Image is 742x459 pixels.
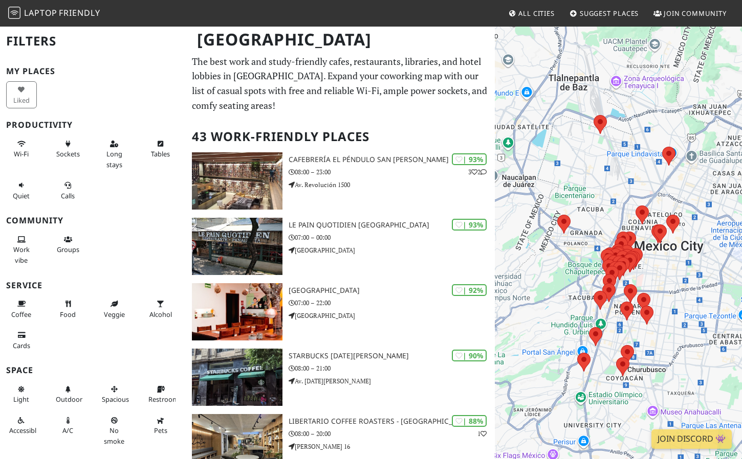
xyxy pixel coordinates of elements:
[664,9,727,18] span: Join Community
[6,365,180,375] h3: Space
[452,415,487,427] div: | 88%
[145,295,176,323] button: Alcohol
[14,149,29,158] span: Stable Wi-Fi
[11,310,31,319] span: Coffee
[452,219,487,231] div: | 93%
[8,7,20,19] img: LaptopFriendly
[192,54,489,113] p: The best work and study-friendly cafes, restaurants, libraries, and hotel lobbies in [GEOGRAPHIC_...
[6,412,37,439] button: Accessible
[289,311,495,320] p: [GEOGRAPHIC_DATA]
[189,26,493,54] h1: [GEOGRAPHIC_DATA]
[99,381,129,408] button: Spacious
[289,376,495,386] p: Av. [DATE][PERSON_NAME]
[149,310,172,319] span: Alcohol
[289,352,495,360] h3: Starbucks [DATE][PERSON_NAME]
[289,442,495,451] p: [PERSON_NAME] 16
[104,310,125,319] span: Veggie
[6,281,180,290] h3: Service
[452,350,487,361] div: | 90%
[53,381,83,408] button: Outdoor
[145,135,176,163] button: Tables
[192,349,282,406] img: Starbucks 5 de Mayo
[565,4,643,22] a: Suggest Places
[477,429,487,439] p: 1
[192,283,282,340] img: Blend Station
[8,5,100,22] a: LaptopFriendly LaptopFriendly
[99,412,129,449] button: No smoke
[99,135,129,173] button: Long stays
[151,149,170,158] span: Work-friendly tables
[59,7,100,18] span: Friendly
[186,283,495,340] a: Blend Station | 92% [GEOGRAPHIC_DATA] 07:00 – 22:00 [GEOGRAPHIC_DATA]
[6,216,180,225] h3: Community
[53,231,83,258] button: Groups
[580,9,639,18] span: Suggest Places
[13,395,29,404] span: Natural light
[452,284,487,296] div: | 92%
[9,426,40,435] span: Accessible
[289,155,495,164] h3: Cafebrería El Péndulo San [PERSON_NAME]
[289,233,495,242] p: 07:00 – 00:00
[56,395,82,404] span: Outdoor area
[518,9,555,18] span: All Cities
[13,245,30,264] span: People working
[289,298,495,308] p: 07:00 – 22:00
[289,167,495,177] p: 08:00 – 23:00
[289,286,495,295] h3: [GEOGRAPHIC_DATA]
[6,231,37,268] button: Work vibe
[53,135,83,163] button: Sockets
[145,412,176,439] button: Pets
[53,412,83,439] button: A/C
[289,180,495,190] p: Av. Revolución 1500
[6,66,180,76] h3: My Places
[60,310,76,319] span: Food
[6,327,37,354] button: Cards
[145,381,176,408] button: Restroom
[57,245,79,254] span: Group tables
[504,4,559,22] a: All Cities
[289,245,495,255] p: [GEOGRAPHIC_DATA]
[62,426,73,435] span: Air conditioned
[104,426,124,445] span: Smoke free
[53,177,83,204] button: Calls
[6,177,37,204] button: Quiet
[649,4,731,22] a: Join Community
[6,26,180,57] h2: Filters
[289,417,495,426] h3: Libertario Coffee Roasters - [GEOGRAPHIC_DATA]
[13,191,30,200] span: Quiet
[192,218,282,275] img: Le Pain Quotidien Roma
[192,152,282,210] img: Cafebrería El Péndulo San Ángel
[468,167,487,177] p: 3 2
[106,149,122,169] span: Long stays
[289,363,495,373] p: 08:00 – 21:00
[289,221,495,229] h3: Le Pain Quotidien [GEOGRAPHIC_DATA]
[24,7,57,18] span: Laptop
[53,295,83,323] button: Food
[154,426,167,435] span: Pet friendly
[61,191,75,200] span: Video/audio calls
[148,395,179,404] span: Restroom
[186,218,495,275] a: Le Pain Quotidien Roma | 93% Le Pain Quotidien [GEOGRAPHIC_DATA] 07:00 – 00:00 [GEOGRAPHIC_DATA]
[13,341,30,350] span: Credit cards
[186,152,495,210] a: Cafebrería El Péndulo San Ángel | 93% 32 Cafebrería El Péndulo San [PERSON_NAME] 08:00 – 23:00 Av...
[289,429,495,439] p: 08:00 – 20:00
[651,429,732,449] a: Join Discord 👾
[6,295,37,323] button: Coffee
[6,120,180,130] h3: Productivity
[452,153,487,165] div: | 93%
[186,349,495,406] a: Starbucks 5 de Mayo | 90% Starbucks [DATE][PERSON_NAME] 08:00 – 21:00 Av. [DATE][PERSON_NAME]
[6,135,37,163] button: Wi-Fi
[99,295,129,323] button: Veggie
[6,381,37,408] button: Light
[192,121,489,152] h2: 43 Work-Friendly Places
[56,149,80,158] span: Power sockets
[102,395,129,404] span: Spacious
